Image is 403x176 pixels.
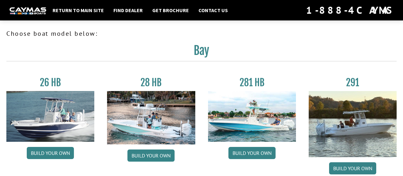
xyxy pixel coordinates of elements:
h2: Bay [6,43,397,61]
img: 26_new_photo_resized.jpg [6,91,94,142]
img: white-logo-c9c8dbefe5ff5ceceb0f0178aa75bf4bb51f6bca0971e226c86eb53dfe498488.png [10,7,46,14]
img: 291_Thumbnail.jpg [309,91,397,157]
a: Build your own [27,147,74,159]
a: Return to main site [49,6,107,14]
div: 1-888-4CAYMAS [306,3,393,17]
a: Build your own [127,149,175,162]
p: Choose boat model below: [6,29,397,38]
a: Build your own [329,162,376,174]
h3: 281 HB [208,77,296,88]
a: Get Brochure [149,6,192,14]
h3: 28 HB [107,77,195,88]
img: 28_hb_thumbnail_for_caymas_connect.jpg [107,91,195,144]
h3: 26 HB [6,77,94,88]
img: 28-hb-twin.jpg [208,91,296,142]
a: Build your own [228,147,276,159]
a: Find Dealer [110,6,146,14]
h3: 291 [309,77,397,88]
a: Contact Us [195,6,231,14]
